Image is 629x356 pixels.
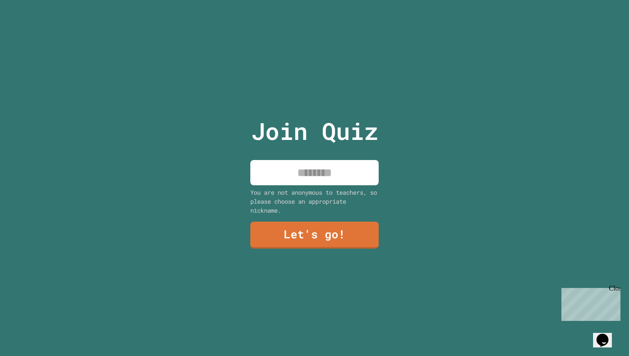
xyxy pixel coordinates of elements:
[250,188,379,215] div: You are not anonymous to teachers, so please choose an appropriate nickname.
[593,322,620,347] iframe: chat widget
[3,3,59,54] div: Chat with us now!Close
[250,222,379,249] a: Let's go!
[558,285,620,321] iframe: chat widget
[251,113,378,149] p: Join Quiz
